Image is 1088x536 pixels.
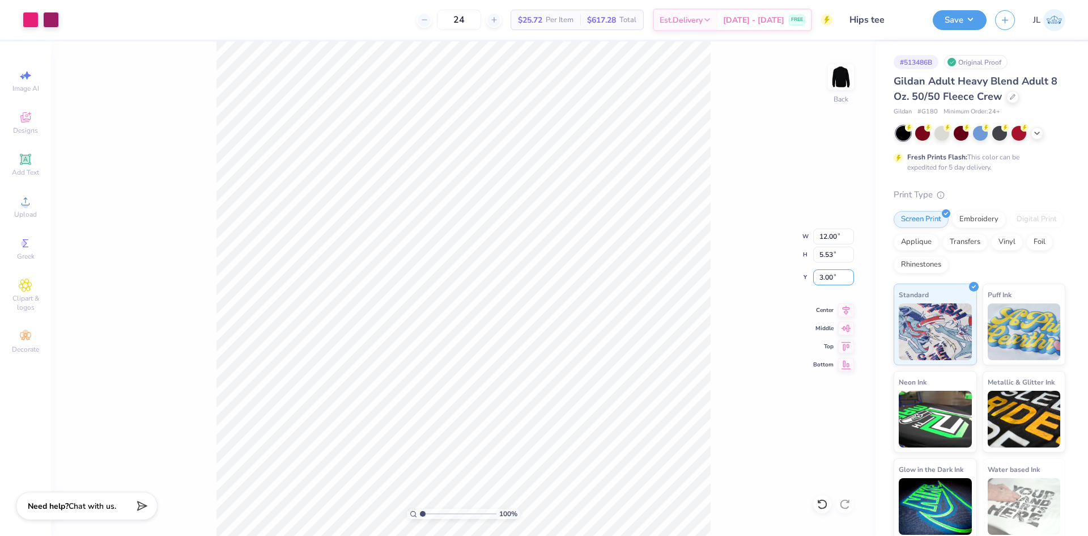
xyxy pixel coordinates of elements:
span: Chat with us. [69,501,116,512]
span: Add Text [12,168,39,177]
img: Puff Ink [988,303,1061,360]
div: Back [834,94,848,104]
strong: Fresh Prints Flash: [907,153,967,162]
img: Back [830,66,852,88]
span: $25.72 [518,14,542,26]
div: Screen Print [894,211,949,228]
span: Image AI [12,84,39,93]
span: Total [619,14,636,26]
span: # G180 [917,107,938,117]
span: Top [813,343,834,351]
div: This color can be expedited for 5 day delivery. [907,152,1047,172]
span: Upload [14,210,37,219]
input: Untitled Design [841,9,924,31]
span: Per Item [546,14,573,26]
span: Puff Ink [988,289,1011,301]
span: Center [813,306,834,314]
span: Designs [13,126,38,135]
div: Print Type [894,188,1065,201]
span: Minimum Order: 24 + [943,107,1000,117]
span: $617.28 [587,14,616,26]
div: Embroidery [952,211,1006,228]
div: Rhinestones [894,256,949,273]
div: Vinyl [991,234,1023,251]
span: Clipart & logos [6,294,45,312]
button: Save [933,10,987,30]
span: Gildan [894,107,912,117]
span: FREE [791,16,803,24]
span: Gildan Adult Heavy Blend Adult 8 Oz. 50/50 Fleece Crew [894,74,1057,103]
span: Bottom [813,361,834,369]
span: 100 % [499,509,517,519]
span: Standard [899,289,929,301]
span: Decorate [12,345,39,354]
div: Applique [894,234,939,251]
span: [DATE] - [DATE] [723,14,784,26]
span: Greek [17,252,35,261]
img: Jairo Laqui [1043,9,1065,31]
div: Transfers [942,234,988,251]
span: Middle [813,324,834,332]
a: JL [1033,9,1065,31]
span: Est. Delivery [660,14,703,26]
img: Metallic & Glitter Ink [988,391,1061,448]
span: JL [1033,14,1040,27]
div: Digital Print [1009,211,1064,228]
img: Standard [899,303,972,360]
span: Glow in the Dark Ink [899,463,963,475]
div: Foil [1026,234,1053,251]
input: – – [437,10,481,30]
span: Neon Ink [899,376,926,388]
img: Water based Ink [988,478,1061,535]
strong: Need help? [28,501,69,512]
span: Metallic & Glitter Ink [988,376,1055,388]
div: Original Proof [944,55,1008,69]
span: Water based Ink [988,463,1040,475]
div: # 513486B [894,55,938,69]
img: Neon Ink [899,391,972,448]
img: Glow in the Dark Ink [899,478,972,535]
